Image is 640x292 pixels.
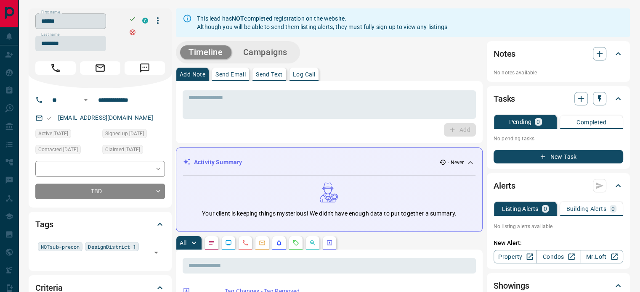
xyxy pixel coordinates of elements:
[38,145,78,154] span: Contacted [DATE]
[35,214,165,234] div: Tags
[448,159,464,166] p: - Never
[256,71,283,77] p: Send Text
[494,69,623,76] p: No notes available
[102,129,165,141] div: Wed Mar 30 2022
[276,239,282,246] svg: Listing Alerts
[494,44,623,64] div: Notes
[576,119,606,125] p: Completed
[494,89,623,109] div: Tasks
[494,223,623,230] p: No listing alerts available
[80,61,120,75] span: Email
[494,250,537,263] a: Property
[494,47,515,61] h2: Notes
[536,250,580,263] a: Condos
[197,11,447,34] div: This lead has completed registration on the website. Although you will be able to send them listi...
[225,239,232,246] svg: Lead Browsing Activity
[232,15,244,22] strong: NOT
[544,206,547,212] p: 0
[41,10,60,15] label: First name
[235,45,296,59] button: Campaigns
[242,239,249,246] svg: Calls
[58,114,153,121] a: [EMAIL_ADDRESS][DOMAIN_NAME]
[494,132,623,145] p: No pending tasks
[142,18,148,24] div: condos.ca
[38,129,68,138] span: Active [DATE]
[150,247,162,258] button: Open
[180,71,205,77] p: Add Note
[611,206,615,212] p: 0
[102,145,165,157] div: Wed Mar 30 2022
[180,240,186,246] p: All
[41,32,60,37] label: Last name
[202,209,456,218] p: Your client is keeping things mysterious! We didn't have enough data to put together a summary.
[580,250,623,263] a: Mr.Loft
[41,242,80,251] span: NOTsub-precon
[566,206,606,212] p: Building Alerts
[194,158,242,167] p: Activity Summary
[180,45,231,59] button: Timeline
[536,119,540,125] p: 0
[494,92,515,105] h2: Tasks
[494,176,623,196] div: Alerts
[88,242,136,251] span: DesignDistrict_1
[494,150,623,163] button: New Task
[259,239,266,246] svg: Emails
[208,239,215,246] svg: Notes
[46,115,52,121] svg: Email Valid
[502,206,539,212] p: Listing Alerts
[105,145,140,154] span: Claimed [DATE]
[326,239,333,246] svg: Agent Actions
[494,179,515,192] h2: Alerts
[105,129,144,138] span: Signed up [DATE]
[35,184,165,199] div: TBD
[293,71,315,77] p: Log Call
[309,239,316,246] svg: Opportunities
[509,119,531,125] p: Pending
[35,129,98,141] div: Wed Mar 30 2022
[494,239,623,247] p: New Alert:
[35,218,53,231] h2: Tags
[125,61,165,75] span: Message
[292,239,299,246] svg: Requests
[35,145,98,157] div: Wed Mar 30 2022
[81,95,91,105] button: Open
[183,155,475,170] div: Activity Summary- Never
[215,71,246,77] p: Send Email
[35,61,76,75] span: Call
